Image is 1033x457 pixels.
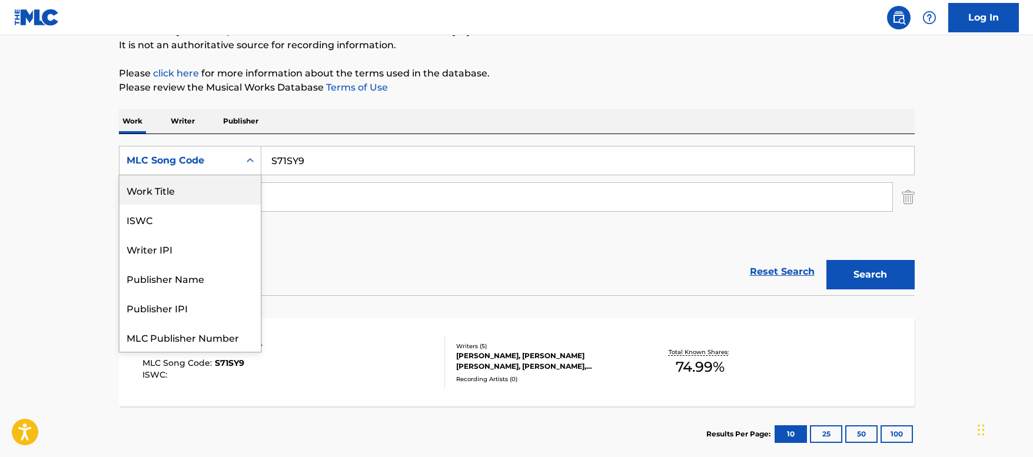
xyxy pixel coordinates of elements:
[456,351,634,372] div: [PERSON_NAME], [PERSON_NAME] [PERSON_NAME], [PERSON_NAME], [PERSON_NAME] [PERSON_NAME], [PERSON_N...
[119,38,915,52] p: It is not an authoritative source for recording information.
[119,66,915,81] p: Please for more information about the terms used in the database.
[220,109,262,134] p: Publisher
[119,205,261,234] div: ISWC
[119,318,915,406] a: SOMETHING BEAUTIFULMLC Song Code:S71SY9ISWC:Writers (5)[PERSON_NAME], [PERSON_NAME] [PERSON_NAME]...
[324,82,388,93] a: Terms of Use
[167,109,198,134] p: Writer
[119,234,261,263] div: Writer IPI
[902,182,915,212] img: Delete Criterion
[119,322,261,352] div: MLC Publisher Number
[119,81,915,95] p: Please review the Musical Works Database
[142,358,215,368] span: MLC Song Code :
[456,342,634,351] div: Writers ( 5 )
[775,425,807,443] button: 10
[706,429,773,439] p: Results Per Page:
[892,11,906,25] img: search
[14,9,59,26] img: MLC Logo
[810,425,842,443] button: 25
[119,293,261,322] div: Publisher IPI
[845,425,878,443] button: 50
[922,11,936,25] img: help
[744,259,821,285] a: Reset Search
[948,3,1019,32] a: Log In
[119,109,146,134] p: Work
[119,146,915,295] form: Search Form
[978,412,985,448] div: Drag
[826,260,915,289] button: Search
[974,401,1033,457] iframe: Chat Widget
[119,263,261,293] div: Publisher Name
[881,425,913,443] button: 100
[456,375,634,383] div: Recording Artists ( 0 )
[918,6,941,29] div: Help
[669,348,732,356] p: Total Known Shares:
[887,6,911,29] a: Public Search
[676,356,725,378] span: 74.99 %
[215,358,244,368] span: S71SY9
[142,369,170,380] span: ISWC :
[119,175,261,205] div: Work Title
[153,68,199,79] a: click here
[127,154,232,168] div: MLC Song Code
